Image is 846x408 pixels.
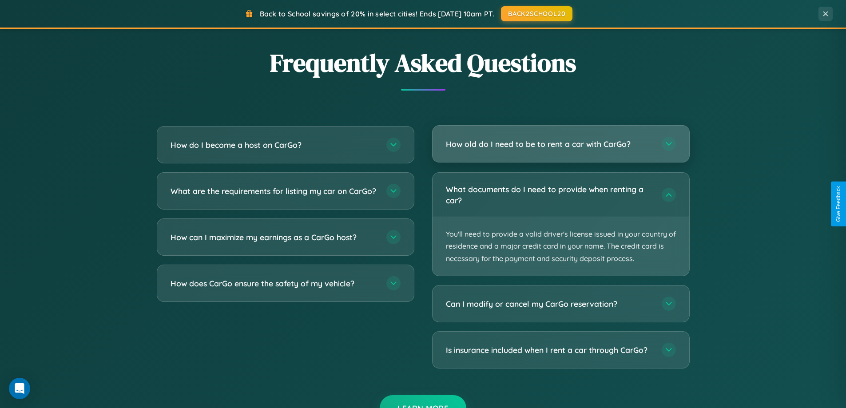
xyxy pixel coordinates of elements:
h3: How does CarGo ensure the safety of my vehicle? [171,278,377,289]
p: You'll need to provide a valid driver's license issued in your country of residence and a major c... [433,217,689,276]
h2: Frequently Asked Questions [157,46,690,80]
h3: Is insurance included when I rent a car through CarGo? [446,345,653,356]
div: Give Feedback [835,186,842,222]
button: BACK2SCHOOL20 [501,6,572,21]
h3: What are the requirements for listing my car on CarGo? [171,186,377,197]
h3: How can I maximize my earnings as a CarGo host? [171,232,377,243]
span: Back to School savings of 20% in select cities! Ends [DATE] 10am PT. [260,9,494,18]
h3: How do I become a host on CarGo? [171,139,377,151]
h3: How old do I need to be to rent a car with CarGo? [446,139,653,150]
h3: What documents do I need to provide when renting a car? [446,184,653,206]
div: Open Intercom Messenger [9,378,30,399]
h3: Can I modify or cancel my CarGo reservation? [446,298,653,309]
